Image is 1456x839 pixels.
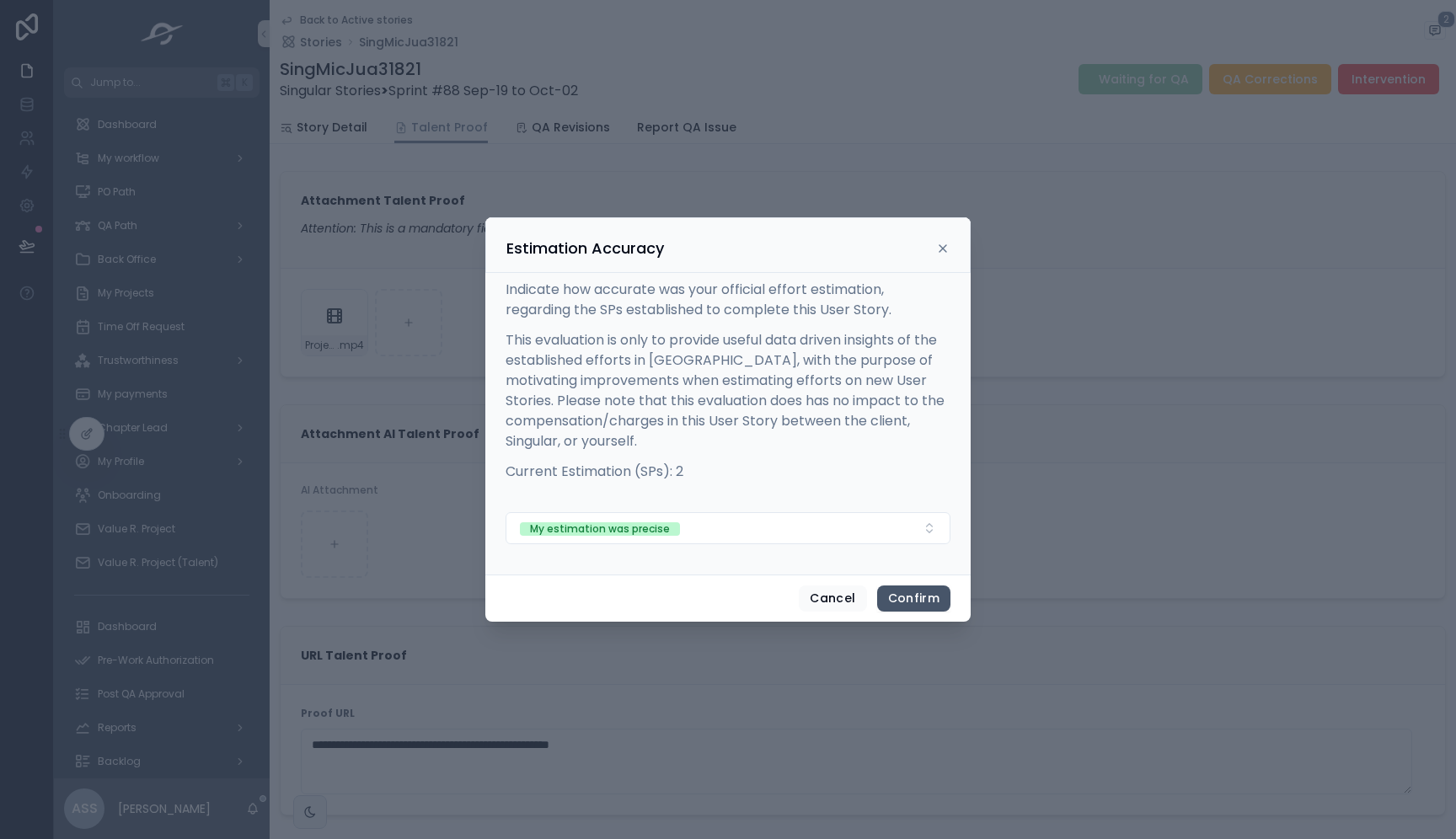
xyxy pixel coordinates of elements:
h3: Estimation Accuracy [506,238,664,259]
p: Indicate how accurate was your official effort estimation, regarding the SPs established to compl... [506,280,950,320]
button: Confirm [877,585,950,612]
button: Cancel [799,585,866,612]
p: Current Estimation (SPs): 2 [506,462,950,482]
div: My estimation was precise [530,522,670,536]
button: Select Button [506,512,950,544]
p: This evaluation is only to provide useful data driven insights of the established efforts in [GEO... [506,330,950,452]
